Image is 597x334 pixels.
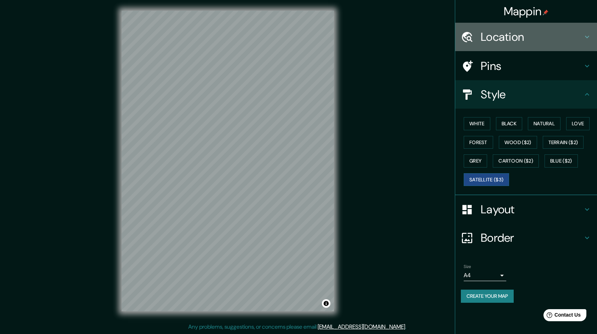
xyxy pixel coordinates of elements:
[455,224,597,252] div: Border
[543,136,584,149] button: Terrain ($2)
[407,323,409,331] div: .
[464,270,506,281] div: A4
[504,4,549,18] h4: Mappin
[455,23,597,51] div: Location
[464,117,490,130] button: White
[455,52,597,80] div: Pins
[464,173,509,186] button: Satellite ($3)
[122,11,334,311] canvas: Map
[499,136,537,149] button: Wood ($2)
[481,231,583,245] h4: Border
[481,59,583,73] h4: Pins
[528,117,560,130] button: Natural
[464,264,471,270] label: Size
[464,154,487,168] button: Grey
[493,154,539,168] button: Cartoon ($2)
[406,323,407,331] div: .
[455,195,597,224] div: Layout
[481,202,583,217] h4: Layout
[322,299,330,308] button: Toggle attribution
[188,323,406,331] p: Any problems, suggestions, or concerns please email .
[566,117,590,130] button: Love
[534,306,589,326] iframe: Help widget launcher
[318,323,405,330] a: [EMAIL_ADDRESS][DOMAIN_NAME]
[464,136,493,149] button: Forest
[461,290,514,303] button: Create your map
[481,87,583,102] h4: Style
[481,30,583,44] h4: Location
[455,80,597,109] div: Style
[543,10,548,15] img: pin-icon.png
[545,154,578,168] button: Blue ($2)
[496,117,523,130] button: Black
